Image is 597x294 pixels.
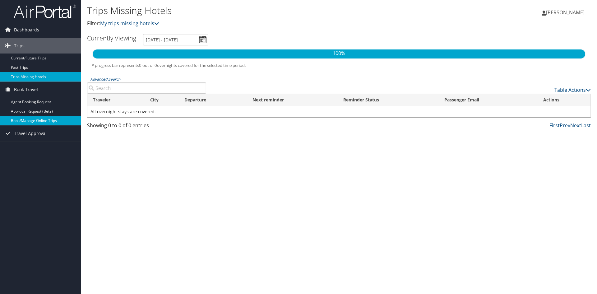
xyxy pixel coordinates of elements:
th: Next reminder [247,94,338,106]
a: [PERSON_NAME] [542,3,591,22]
a: My trips missing hotels [100,20,159,27]
span: Trips [14,38,25,54]
span: Dashboards [14,22,39,38]
a: Prev [560,122,570,129]
span: Travel Approval [14,126,47,141]
th: City: activate to sort column ascending [145,94,179,106]
th: Actions [538,94,590,106]
a: Advanced Search [90,77,120,82]
p: Filter: [87,20,423,28]
a: First [549,122,560,129]
span: 0 out of 0 [139,63,157,68]
div: Showing 0 to 0 of 0 entries [87,122,206,132]
img: airportal-logo.png [14,4,76,19]
a: Last [581,122,591,129]
h3: Currently Viewing [87,34,136,42]
td: All overnight stays are covered. [87,106,590,117]
th: Departure: activate to sort column descending [179,94,247,106]
p: 100% [93,49,585,58]
span: Book Travel [14,82,38,97]
input: Advanced Search [87,82,206,94]
h1: Trips Missing Hotels [87,4,423,17]
a: Table Actions [554,86,591,93]
input: [DATE] - [DATE] [143,34,208,45]
a: Next [570,122,581,129]
th: Passenger Email: activate to sort column ascending [439,94,538,106]
span: [PERSON_NAME] [546,9,585,16]
th: Traveler: activate to sort column ascending [87,94,145,106]
th: Reminder Status [338,94,439,106]
h5: * progress bar represents overnights covered for the selected time period. [92,63,586,68]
